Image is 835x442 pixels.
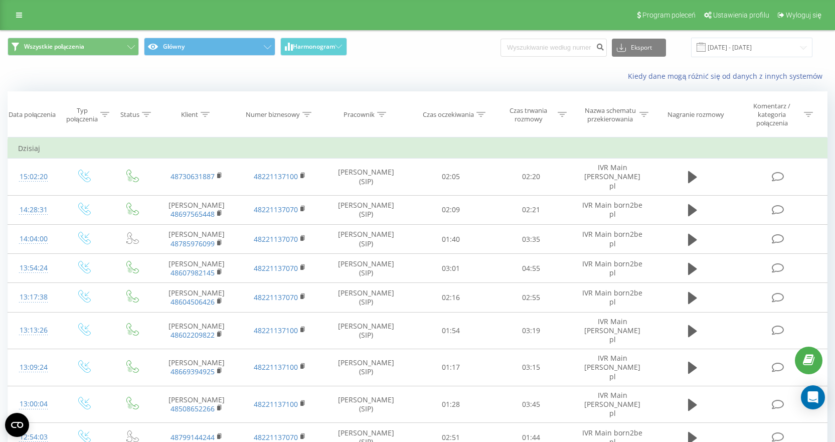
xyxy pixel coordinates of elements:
td: 01:54 [411,312,491,349]
div: Data połączenia [9,110,56,119]
div: Status [120,110,139,119]
td: IVR Main [PERSON_NAME] pl [571,159,654,196]
td: [PERSON_NAME] [155,386,238,423]
td: 04:55 [491,254,571,283]
td: [PERSON_NAME] [155,225,238,254]
td: [PERSON_NAME] (SIP) [321,159,411,196]
td: IVR Main [PERSON_NAME] pl [571,349,654,386]
a: Kiedy dane mogą różnić się od danych z innych systemów [628,71,827,81]
td: [PERSON_NAME] (SIP) [321,386,411,423]
div: Komentarz / kategoria połączenia [743,102,801,127]
button: Główny [144,38,275,56]
div: 13:00:04 [18,394,49,414]
button: Open CMP widget [5,413,29,437]
td: [PERSON_NAME] [155,283,238,312]
button: Harmonogram [280,38,347,56]
td: IVR Main born2be pl [571,195,654,224]
button: Wszystkie połączenia [8,38,139,56]
td: 03:01 [411,254,491,283]
div: Nagranie rozmowy [667,110,724,119]
td: 02:55 [491,283,571,312]
td: IVR Main born2be pl [571,225,654,254]
span: Wyloguj się [786,11,821,19]
td: 02:09 [411,195,491,224]
td: IVR Main born2be pl [571,283,654,312]
div: 13:17:38 [18,287,49,307]
a: 48785976099 [171,239,215,248]
button: Eksport [612,39,666,57]
span: Ustawienia profilu [713,11,769,19]
a: 48221137070 [254,292,298,302]
a: 48221137100 [254,399,298,409]
td: 02:20 [491,159,571,196]
div: Numer biznesowy [246,110,300,119]
td: [PERSON_NAME] (SIP) [321,225,411,254]
a: 48221137100 [254,362,298,372]
a: 48221137100 [254,326,298,335]
a: 48221137070 [254,263,298,273]
div: Czas oczekiwania [423,110,474,119]
td: [PERSON_NAME] (SIP) [321,254,411,283]
td: [PERSON_NAME] (SIP) [321,283,411,312]
span: Wszystkie połączenia [24,43,84,51]
td: 03:19 [491,312,571,349]
td: [PERSON_NAME] [155,349,238,386]
div: 13:54:24 [18,258,49,278]
div: 14:04:00 [18,229,49,249]
span: Harmonogram [293,43,335,50]
td: IVR Main born2be pl [571,254,654,283]
span: Program poleceń [642,11,696,19]
div: 13:13:26 [18,321,49,340]
a: 48730631887 [171,172,215,181]
td: 02:05 [411,159,491,196]
td: 02:21 [491,195,571,224]
td: 03:45 [491,386,571,423]
td: [PERSON_NAME] (SIP) [321,195,411,224]
td: IVR Main [PERSON_NAME] pl [571,312,654,349]
td: 03:35 [491,225,571,254]
a: 48697565448 [171,209,215,219]
div: Pracownik [344,110,375,119]
a: 48604506426 [171,297,215,307]
div: Czas trwania rozmowy [502,106,555,123]
a: 48508652266 [171,404,215,413]
td: [PERSON_NAME] [155,195,238,224]
td: [PERSON_NAME] (SIP) [321,349,411,386]
a: 48669394925 [171,367,215,376]
td: 01:28 [411,386,491,423]
div: Klient [181,110,198,119]
a: 48799144244 [171,432,215,442]
td: 01:40 [411,225,491,254]
div: 15:02:20 [18,167,49,187]
a: 48221137070 [254,234,298,244]
div: Open Intercom Messenger [801,385,825,409]
a: 48221137070 [254,432,298,442]
td: IVR Main [PERSON_NAME] pl [571,386,654,423]
td: 01:17 [411,349,491,386]
td: [PERSON_NAME] (SIP) [321,312,411,349]
a: 48221137100 [254,172,298,181]
td: 02:16 [411,283,491,312]
input: Wyszukiwanie według numeru [500,39,607,57]
div: 13:09:24 [18,358,49,377]
td: Dzisiaj [8,138,827,159]
td: [PERSON_NAME] [155,254,238,283]
div: Nazwa schematu przekierowania [583,106,637,123]
a: 48607982145 [171,268,215,277]
td: 03:15 [491,349,571,386]
a: 48221137070 [254,205,298,214]
div: 14:28:31 [18,200,49,220]
div: Typ połączenia [66,106,98,123]
a: 48602209822 [171,330,215,340]
td: [PERSON_NAME] [155,312,238,349]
